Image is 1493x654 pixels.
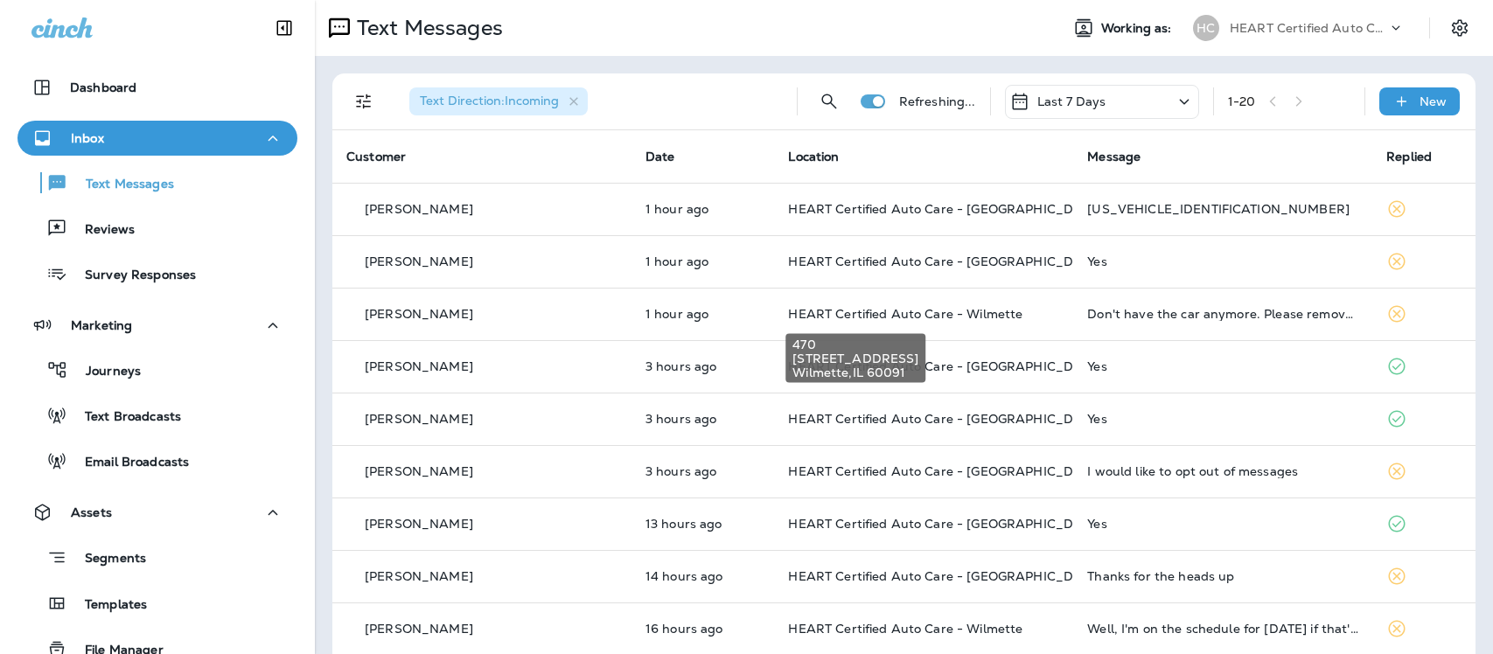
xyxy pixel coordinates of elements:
[788,621,1022,637] span: HEART Certified Auto Care - Wilmette
[645,412,761,426] p: Sep 18, 2025 09:08 AM
[1386,149,1432,164] span: Replied
[17,585,297,622] button: Templates
[792,351,918,365] span: [STREET_ADDRESS]
[68,177,174,193] p: Text Messages
[68,364,141,380] p: Journeys
[1193,15,1219,41] div: HC
[1230,21,1387,35] p: HEART Certified Auto Care
[645,464,761,478] p: Sep 18, 2025 09:04 AM
[365,464,473,478] p: [PERSON_NAME]
[67,455,189,471] p: Email Broadcasts
[67,551,146,568] p: Segments
[788,411,1102,427] span: HEART Certified Auto Care - [GEOGRAPHIC_DATA]
[645,254,761,268] p: Sep 18, 2025 11:01 AM
[788,306,1022,322] span: HEART Certified Auto Care - Wilmette
[1087,149,1141,164] span: Message
[70,80,136,94] p: Dashboard
[67,409,181,426] p: Text Broadcasts
[350,15,503,41] p: Text Messages
[645,569,761,583] p: Sep 17, 2025 09:23 PM
[645,149,675,164] span: Date
[1228,94,1256,108] div: 1 - 20
[788,254,1102,269] span: HEART Certified Auto Care - [GEOGRAPHIC_DATA]
[71,131,104,145] p: Inbox
[365,254,473,268] p: [PERSON_NAME]
[645,202,761,216] p: Sep 18, 2025 11:04 AM
[365,622,473,636] p: [PERSON_NAME]
[17,308,297,343] button: Marketing
[1087,307,1358,321] div: Don't have the car anymore. Please remove it from your system.
[365,517,473,531] p: [PERSON_NAME]
[71,318,132,332] p: Marketing
[17,351,297,388] button: Journeys
[788,358,1102,374] span: HEART Certified Auto Care - [GEOGRAPHIC_DATA]
[17,121,297,156] button: Inbox
[792,337,918,351] span: 470
[788,516,1102,532] span: HEART Certified Auto Care - [GEOGRAPHIC_DATA]
[1087,622,1358,636] div: Well, I'm on the schedule for tomorrow if that's still good.
[71,505,112,519] p: Assets
[346,84,381,119] button: Filters
[788,149,839,164] span: Location
[67,268,196,284] p: Survey Responses
[792,365,918,379] span: Wilmette , IL 60091
[1087,517,1358,531] div: Yes
[1087,359,1358,373] div: Yes
[67,222,135,239] p: Reviews
[409,87,588,115] div: Text Direction:Incoming
[899,94,976,108] p: Refreshing...
[17,70,297,105] button: Dashboard
[1444,12,1476,44] button: Settings
[260,10,309,45] button: Collapse Sidebar
[1420,94,1447,108] p: New
[645,622,761,636] p: Sep 17, 2025 07:48 PM
[17,442,297,479] button: Email Broadcasts
[1101,21,1176,36] span: Working as:
[346,149,406,164] span: Customer
[1037,94,1106,108] p: Last 7 Days
[1087,202,1358,216] div: YV4A22PK6G1032857
[17,210,297,247] button: Reviews
[420,93,559,108] span: Text Direction : Incoming
[812,84,847,119] button: Search Messages
[365,359,473,373] p: [PERSON_NAME]
[67,597,147,614] p: Templates
[788,463,1102,479] span: HEART Certified Auto Care - [GEOGRAPHIC_DATA]
[365,202,473,216] p: [PERSON_NAME]
[17,397,297,434] button: Text Broadcasts
[1087,569,1358,583] div: Thanks for the heads up
[365,412,473,426] p: [PERSON_NAME]
[17,255,297,292] button: Survey Responses
[17,164,297,201] button: Text Messages
[365,569,473,583] p: [PERSON_NAME]
[1087,464,1358,478] div: I would like to opt out of messages
[365,307,473,321] p: [PERSON_NAME]
[17,539,297,576] button: Segments
[17,495,297,530] button: Assets
[645,517,761,531] p: Sep 17, 2025 10:22 PM
[788,201,1102,217] span: HEART Certified Auto Care - [GEOGRAPHIC_DATA]
[788,568,1102,584] span: HEART Certified Auto Care - [GEOGRAPHIC_DATA]
[645,307,761,321] p: Sep 18, 2025 10:22 AM
[645,359,761,373] p: Sep 18, 2025 09:10 AM
[1087,254,1358,268] div: Yes
[1087,412,1358,426] div: Yes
